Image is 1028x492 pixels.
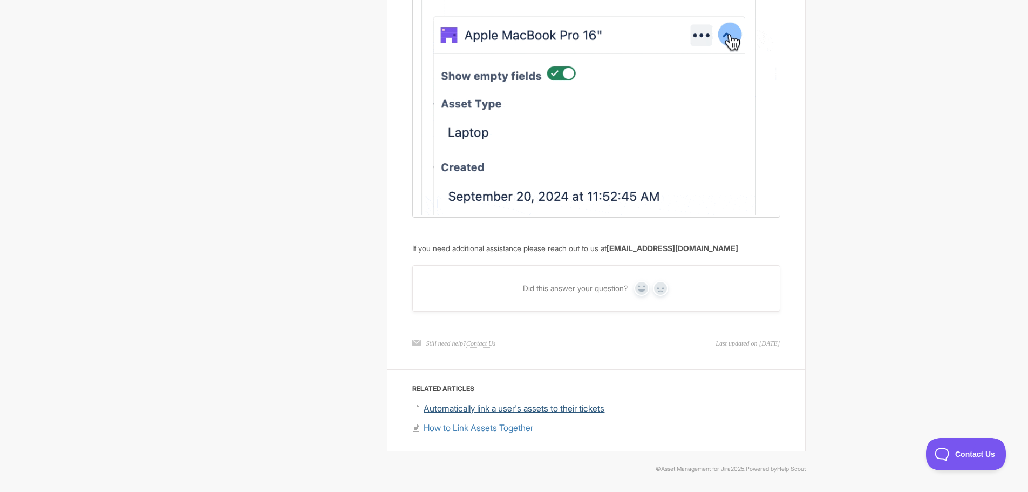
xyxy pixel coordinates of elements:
p: © 2025. [223,464,806,474]
a: Asset Management for Jira [661,466,731,473]
a: Contact Us [466,340,495,348]
span: Did this answer your question? [523,284,628,293]
time: Last updated on [DATE] [716,339,780,348]
p: Still need help? [426,339,495,348]
p: If you need additional assistance please reach out to us at [412,242,780,254]
h3: Related Articles [412,383,780,394]
iframe: Toggle Customer Support [926,438,1006,470]
span: Powered by [746,466,806,473]
b: [EMAIL_ADDRESS][DOMAIN_NAME] [607,244,738,253]
span: How to Link Assets Together [424,422,533,433]
a: How to Link Assets Together [412,422,533,433]
span: Automatically link a user's assets to their tickets [424,403,604,414]
a: Automatically link a user's assets to their tickets [412,403,604,414]
a: Help Scout [777,466,806,473]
